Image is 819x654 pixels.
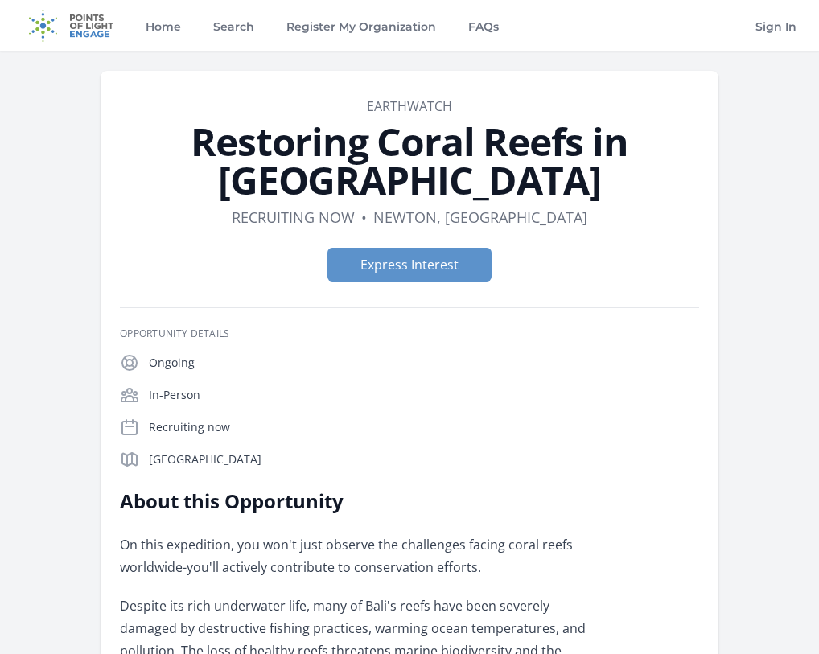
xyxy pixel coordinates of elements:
p: In-Person [149,387,699,403]
dd: Newton, [GEOGRAPHIC_DATA] [373,206,587,228]
button: Express Interest [327,248,492,282]
div: • [361,206,367,228]
a: Earthwatch [367,97,452,115]
h2: About this Opportunity [120,488,591,514]
p: On this expedition, you won't just observe the challenges facing coral reefs worldwide-you'll act... [120,533,591,578]
p: [GEOGRAPHIC_DATA] [149,451,699,467]
p: Ongoing [149,355,699,371]
h1: Restoring Coral Reefs in [GEOGRAPHIC_DATA] [120,122,699,199]
h3: Opportunity Details [120,327,699,340]
dd: Recruiting now [232,206,355,228]
p: Recruiting now [149,419,699,435]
